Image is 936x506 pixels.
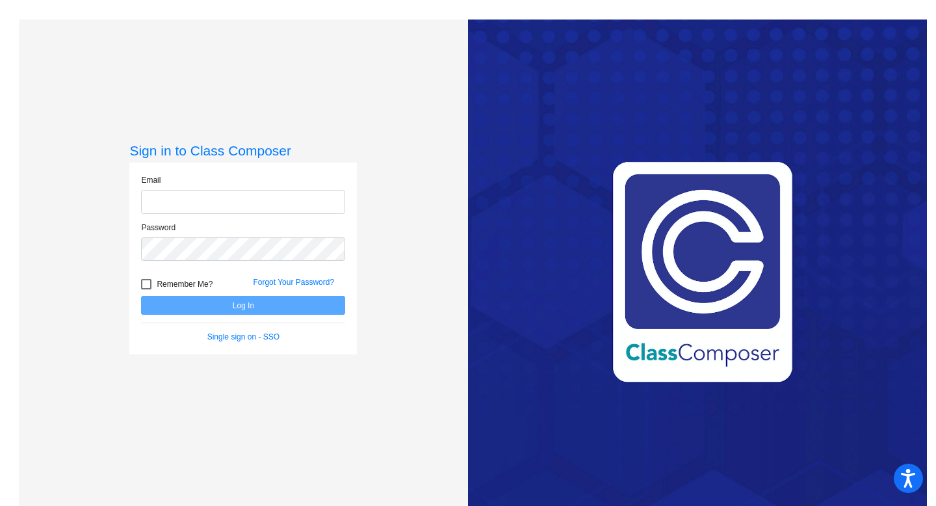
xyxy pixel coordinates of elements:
label: Email [141,174,161,186]
label: Password [141,222,175,233]
h3: Sign in to Class Composer [129,142,357,159]
a: Forgot Your Password? [253,278,334,287]
a: Single sign on - SSO [207,332,279,341]
span: Remember Me? [157,276,213,292]
button: Log In [141,296,345,315]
